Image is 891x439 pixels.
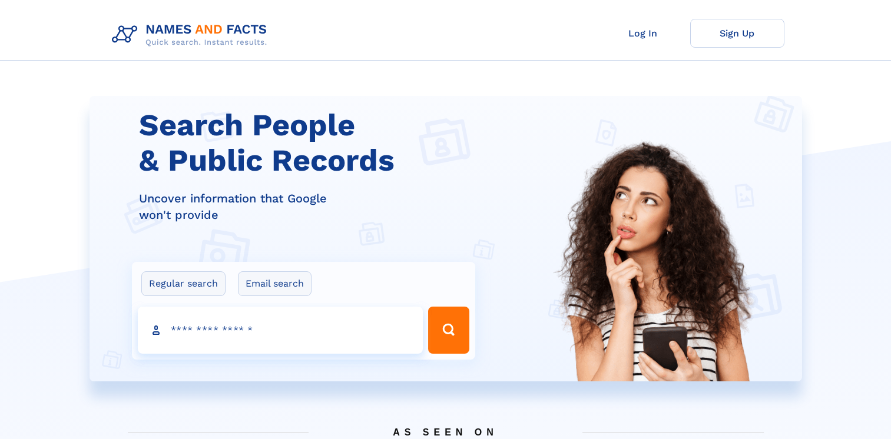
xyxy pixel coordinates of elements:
button: Search Button [428,307,469,354]
div: Uncover information that Google won't provide [139,190,483,223]
label: Regular search [141,271,226,296]
label: Email search [238,271,312,296]
h1: Search People & Public Records [139,108,483,178]
a: Sign Up [690,19,784,48]
input: search input [138,307,423,354]
img: Logo Names and Facts [107,19,277,51]
a: Log In [596,19,690,48]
